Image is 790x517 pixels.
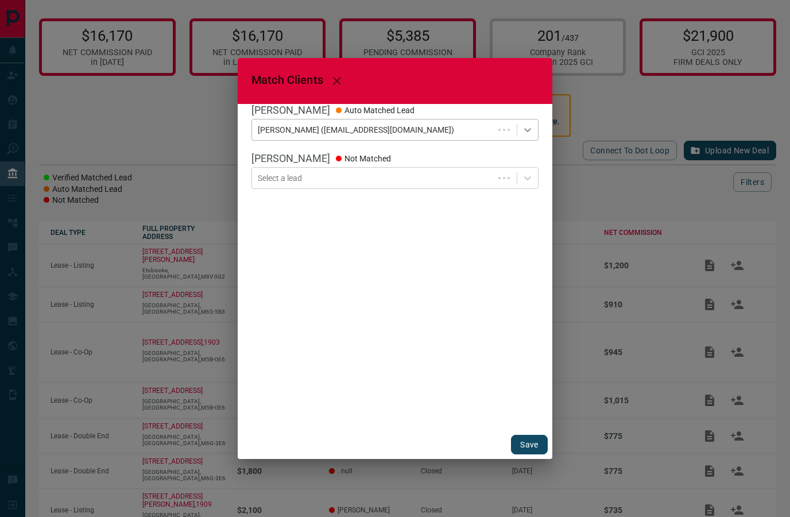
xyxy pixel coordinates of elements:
span: Match Clients [251,73,323,87]
button: Save [511,435,548,454]
span: [PERSON_NAME] [251,152,330,164]
span: Not Matched [336,152,391,164]
span: Auto Matched Lead [336,104,415,116]
span: [PERSON_NAME] [251,104,330,116]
